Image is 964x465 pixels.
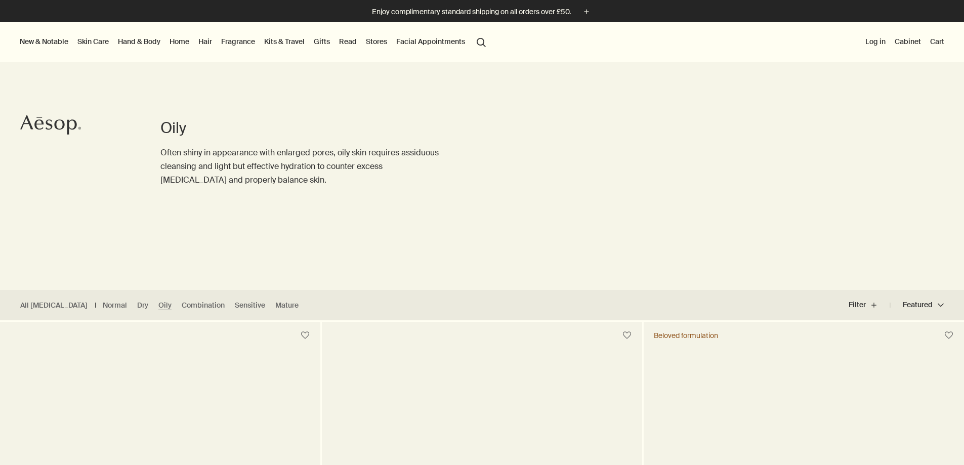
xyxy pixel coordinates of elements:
[372,6,592,18] button: Enjoy complimentary standard shipping on all orders over £50.
[196,35,214,48] a: Hair
[654,331,718,340] div: Beloved formulation
[296,326,314,345] button: Save to cabinet
[863,35,888,48] button: Log in
[618,326,636,345] button: Save to cabinet
[893,35,923,48] a: Cabinet
[890,293,944,317] button: Featured
[863,22,946,62] nav: supplementary
[75,35,111,48] a: Skin Care
[337,35,359,48] a: Read
[116,35,162,48] a: Hand & Body
[137,301,148,310] a: Dry
[18,22,490,62] nav: primary
[219,35,257,48] a: Fragrance
[182,301,225,310] a: Combination
[160,118,441,138] h1: Oily
[20,115,81,135] svg: Aesop
[158,301,172,310] a: Oily
[372,7,571,17] p: Enjoy complimentary standard shipping on all orders over £50.
[312,35,332,48] a: Gifts
[394,35,467,48] a: Facial Appointments
[167,35,191,48] a: Home
[103,301,127,310] a: Normal
[20,301,88,310] a: All [MEDICAL_DATA]
[849,293,890,317] button: Filter
[18,35,70,48] button: New & Notable
[262,35,307,48] a: Kits & Travel
[940,326,958,345] button: Save to cabinet
[275,301,299,310] a: Mature
[160,146,441,187] p: Often shiny in appearance with enlarged pores, oily skin requires assiduous cleansing and light b...
[928,35,946,48] button: Cart
[472,32,490,51] button: Open search
[364,35,389,48] button: Stores
[18,112,83,140] a: Aesop
[235,301,265,310] a: Sensitive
